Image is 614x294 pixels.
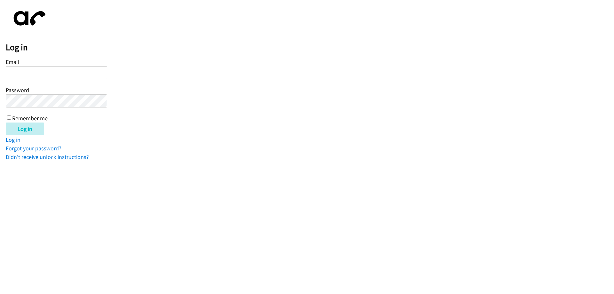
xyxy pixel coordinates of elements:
[6,6,51,31] img: aphone-8a226864a2ddd6a5e75d1ebefc011f4aa8f32683c2d82f3fb0802fe031f96514.svg
[12,115,48,122] label: Remember me
[6,58,19,66] label: Email
[6,136,20,143] a: Log in
[6,123,44,135] input: Log in
[6,153,89,161] a: Didn't receive unlock instructions?
[6,145,61,152] a: Forgot your password?
[6,86,29,94] label: Password
[6,42,614,53] h2: Log in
